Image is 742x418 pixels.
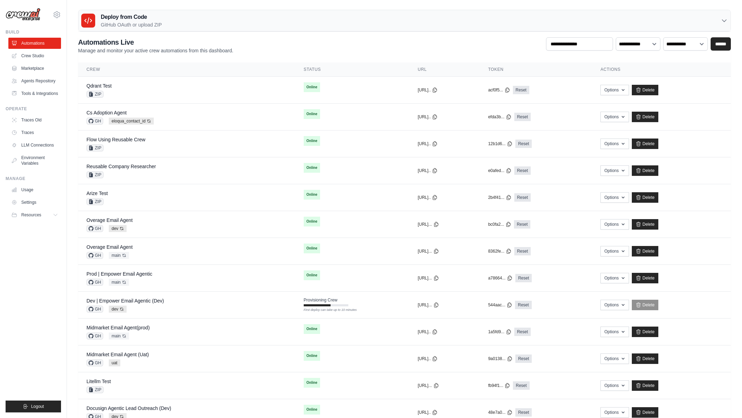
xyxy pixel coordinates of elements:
p: Manage and monitor your active crew automations from this dashboard. [78,47,233,54]
h3: Deploy from Code [101,13,162,21]
button: e0afed... [488,168,512,173]
button: bc0fa2... [488,222,511,227]
th: Status [295,62,409,77]
a: Reset [515,408,532,417]
span: eloqua_contact_id [109,118,154,125]
span: Online [304,109,320,119]
a: LLM Connections [8,140,61,151]
a: Delete [632,327,659,337]
a: Overage Email Agent [86,244,132,250]
a: Delete [632,165,659,176]
button: 12b1d6... [488,141,513,147]
a: Overage Email Agent [86,217,132,223]
span: Online [304,244,320,253]
span: Provisioning Crew [304,297,338,303]
a: Environment Variables [8,152,61,169]
button: Options [600,273,629,283]
button: Options [600,85,629,95]
button: efda3b... [488,114,512,120]
th: Actions [592,62,731,77]
a: Docusign Agentic Lead Outreach (Dev) [86,405,171,411]
a: Delete [632,380,659,391]
div: Build [6,29,61,35]
div: Manage [6,176,61,181]
button: Options [600,353,629,364]
span: GH [86,306,103,313]
button: 9a0138... [488,356,513,361]
a: Reset [514,220,530,229]
h2: Automations Live [78,37,233,47]
span: Online [304,351,320,361]
a: Marketplace [8,63,61,74]
button: 48e7a0... [488,410,513,415]
a: Dev | Empower Email Agentic (Dev) [86,298,164,304]
span: Logout [31,404,44,409]
span: ZIP [86,91,104,98]
a: Delete [632,219,659,230]
span: Online [304,217,320,226]
a: Delete [632,85,659,95]
span: Online [304,163,320,173]
span: GH [86,333,103,339]
a: Delete [632,273,659,283]
span: GH [86,225,103,232]
span: Online [304,270,320,280]
span: ZIP [86,171,104,178]
a: Delete [632,112,659,122]
div: Operate [6,106,61,112]
a: Agents Repository [8,75,61,87]
a: Delete [632,353,659,364]
span: main [109,333,129,339]
span: Online [304,190,320,200]
span: uat [109,359,120,366]
a: Tools & Integrations [8,88,61,99]
span: main [109,252,129,259]
a: Prod | Empower Email Agentic [86,271,152,277]
span: dev [109,225,127,232]
a: Usage [8,184,61,195]
th: Token [480,62,592,77]
a: Reset [514,328,531,336]
a: Reset [514,193,531,202]
a: Reset [513,86,529,94]
a: Litellm Test [86,379,111,384]
span: ZIP [86,386,104,393]
iframe: Chat Widget [707,385,742,418]
span: Online [304,405,320,415]
button: Options [600,165,629,176]
a: Reset [513,381,529,390]
button: Resources [8,209,61,221]
a: Midmarket Email Agent (Uat) [86,352,149,357]
button: Options [600,407,629,418]
span: GH [86,359,103,366]
span: Online [304,378,320,388]
a: Qdrant Test [86,83,112,89]
button: Options [600,219,629,230]
a: Cs Adoption Agent [86,110,127,115]
button: Logout [6,401,61,412]
button: a78664... [488,275,513,281]
a: Flow Using Reusable Crew [86,137,145,142]
a: Delete [632,246,659,256]
button: Options [600,192,629,203]
span: ZIP [86,144,104,151]
span: GH [86,252,103,259]
a: Reset [514,247,531,255]
button: 544aac... [488,302,512,308]
a: Arize Test [86,191,108,196]
a: Settings [8,197,61,208]
span: GH [86,279,103,286]
a: Delete [632,407,659,418]
div: First deploy can take up to 10 minutes [304,308,348,313]
a: Reset [515,301,531,309]
a: Delete [632,300,659,310]
th: Crew [78,62,295,77]
img: Logo [6,8,40,21]
span: dev [109,306,127,313]
a: Traces Old [8,114,61,126]
a: Reset [515,354,532,363]
span: Online [304,82,320,92]
a: Delete [632,139,659,149]
span: GH [86,118,103,125]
